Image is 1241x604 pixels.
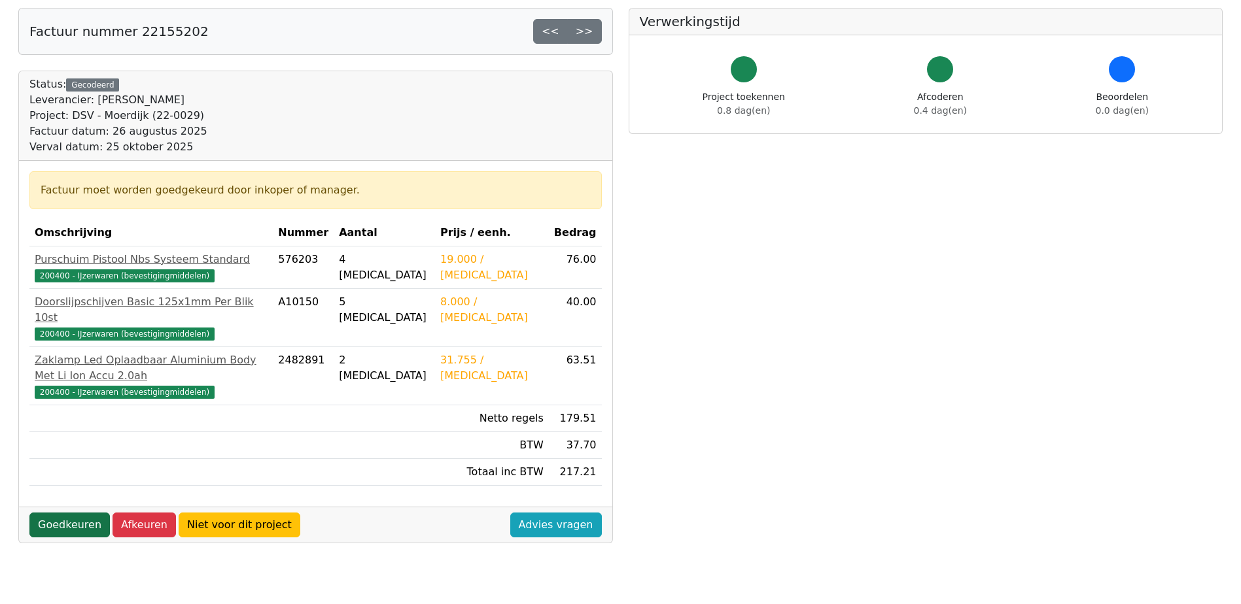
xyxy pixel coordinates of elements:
[435,432,549,459] td: BTW
[29,124,207,139] div: Factuur datum: 26 augustus 2025
[35,327,215,341] span: 200400 - IJzerwaren (bevestigingmiddelen)
[440,294,544,326] div: 8.000 / [MEDICAL_DATA]
[703,90,785,118] div: Project toekennen
[640,14,1212,29] h5: Verwerkingstijd
[549,405,602,432] td: 179.51
[914,90,967,118] div: Afcoderen
[914,105,967,116] span: 0.4 dag(en)
[273,220,334,246] th: Nummer
[435,220,549,246] th: Prijs / eenh.
[35,252,268,267] div: Purschuim Pistool Nbs Systeem Standard
[273,289,334,347] td: A10150
[339,352,430,384] div: 2 [MEDICAL_DATA]
[29,512,110,537] a: Goedkeuren
[35,352,268,399] a: Zaklamp Led Oplaadbaar Aluminium Body Met Li Ion Accu 2.0ah200400 - IJzerwaren (bevestigingmiddelen)
[549,220,602,246] th: Bedrag
[29,76,207,155] div: Status:
[339,294,430,326] div: 5 [MEDICAL_DATA]
[66,78,119,92] div: Gecodeerd
[440,252,544,283] div: 19.000 / [MEDICAL_DATA]
[1096,90,1149,118] div: Beoordelen
[549,289,602,347] td: 40.00
[339,252,430,283] div: 4 [MEDICAL_DATA]
[334,220,435,246] th: Aantal
[440,352,544,384] div: 31.755 / [MEDICAL_DATA]
[35,294,268,341] a: Doorslijpschijven Basic 125x1mm Per Blik 10st200400 - IJzerwaren (bevestigingmiddelen)
[35,269,215,282] span: 200400 - IJzerwaren (bevestigingmiddelen)
[273,347,334,405] td: 2482891
[29,139,207,155] div: Verval datum: 25 oktober 2025
[35,294,268,326] div: Doorslijpschijven Basic 125x1mm Per Blik 10st
[35,252,268,283] a: Purschuim Pistool Nbs Systeem Standard200400 - IJzerwaren (bevestigingmiddelen)
[179,512,300,537] a: Niet voor dit project
[113,512,176,537] a: Afkeuren
[549,347,602,405] td: 63.51
[29,220,273,246] th: Omschrijving
[35,352,268,384] div: Zaklamp Led Oplaadbaar Aluminium Body Met Li Ion Accu 2.0ah
[567,19,602,44] a: >>
[435,459,549,486] td: Totaal inc BTW
[549,432,602,459] td: 37.70
[29,92,207,108] div: Leverancier: [PERSON_NAME]
[35,386,215,399] span: 200400 - IJzerwaren (bevestigingmiddelen)
[549,246,602,289] td: 76.00
[435,405,549,432] td: Netto regels
[41,182,591,198] div: Factuur moet worden goedgekeurd door inkoper of manager.
[533,19,568,44] a: <<
[549,459,602,486] td: 217.21
[717,105,770,116] span: 0.8 dag(en)
[29,108,207,124] div: Project: DSV - Moerdijk (22-0029)
[1096,105,1149,116] span: 0.0 dag(en)
[510,512,602,537] a: Advies vragen
[29,24,209,39] h5: Factuur nummer 22155202
[273,246,334,289] td: 576203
